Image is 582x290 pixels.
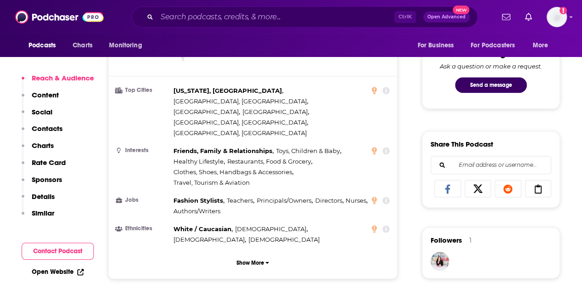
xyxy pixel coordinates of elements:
span: Authors/Writers [173,207,220,215]
button: open menu [526,37,560,54]
button: Contact Podcast [22,243,94,260]
div: Search followers [431,156,551,174]
input: Email address or username... [438,156,543,174]
span: Nurses [346,197,366,204]
svg: Email not verified [559,7,567,14]
a: Share on X/Twitter [465,180,491,197]
span: [GEOGRAPHIC_DATA] [173,108,239,115]
span: Open Advanced [427,15,466,19]
span: [GEOGRAPHIC_DATA], [GEOGRAPHIC_DATA] [173,119,307,126]
span: Teachers [227,197,253,204]
span: Friends, Family & Relationships [173,147,272,154]
img: nicole46714 [431,252,449,270]
span: For Business [417,39,454,52]
p: Social [32,108,52,116]
button: open menu [465,37,528,54]
h3: Interests [116,148,170,154]
span: For Podcasters [471,39,515,52]
p: Content [32,91,59,99]
span: [GEOGRAPHIC_DATA], [GEOGRAPHIC_DATA] [173,97,307,105]
span: , [173,195,225,206]
img: Podchaser - Follow, Share and Rate Podcasts [15,8,104,26]
button: Charts [22,141,54,158]
span: Ctrl K [394,11,416,23]
span: , [227,195,254,206]
button: Content [22,91,59,108]
span: , [173,234,246,245]
a: Copy Link [525,180,552,197]
h3: Share This Podcast [431,140,493,148]
span: , [173,107,240,117]
button: Open AdvancedNew [423,11,470,23]
button: open menu [411,37,465,54]
input: Search podcasts, credits, & more... [157,10,394,24]
a: Share on Facebook [434,180,461,197]
p: Details [32,192,55,201]
img: User Profile [547,7,567,27]
button: Social [22,108,52,125]
span: , [315,195,343,206]
span: , [173,85,283,96]
button: open menu [103,37,154,54]
button: Send a message [455,77,527,93]
span: Logged in as tgilbride [547,7,567,27]
span: [DEMOGRAPHIC_DATA] [173,236,245,243]
span: [GEOGRAPHIC_DATA] [242,108,308,115]
a: Show notifications dropdown [498,9,514,25]
p: Show More [236,260,264,266]
button: Details [22,192,55,209]
button: Reach & Audience [22,74,94,91]
span: , [173,117,308,128]
p: Sponsors [32,175,62,184]
p: Reach & Audience [32,74,94,82]
span: Principals/Owners [257,197,311,204]
h3: Ethnicities [116,226,170,232]
span: , [242,107,309,117]
h3: Top Cities [116,87,170,93]
span: Podcasts [29,39,56,52]
span: [DEMOGRAPHIC_DATA] [248,236,320,243]
button: Show profile menu [547,7,567,27]
span: New [453,6,469,14]
span: Fashion Stylists [173,197,223,204]
a: Charts [67,37,98,54]
span: , [173,156,225,167]
span: Followers [431,236,462,245]
span: White / Caucasian [173,225,231,233]
span: , [173,167,294,177]
span: , [257,195,313,206]
span: , [227,156,312,167]
div: 1 [469,236,472,245]
span: Restaurants, Food & Grocery [227,158,311,165]
h3: Jobs [116,197,170,203]
span: , [173,96,308,107]
button: open menu [22,37,68,54]
a: Open Website [32,268,84,276]
button: Contacts [22,124,63,141]
span: , [235,224,308,234]
button: Similar [22,209,54,226]
span: Charts [73,39,92,52]
p: Contacts [32,124,63,133]
span: Monitoring [109,39,142,52]
p: Similar [32,209,54,217]
button: Rate Card [22,158,66,175]
a: Share on Reddit [495,180,521,197]
span: Clothes, Shoes, Handbags & Accessories [173,168,292,176]
a: Show notifications dropdown [521,9,536,25]
span: Directors [315,197,342,204]
button: Sponsors [22,175,62,192]
p: Rate Card [32,158,66,167]
div: Search podcasts, credits, & more... [132,6,478,28]
span: , [276,146,341,156]
p: Charts [32,141,54,150]
span: , [173,224,233,234]
span: [US_STATE], [GEOGRAPHIC_DATA] [173,87,282,94]
span: Toys, Children & Baby [276,147,340,154]
span: [GEOGRAPHIC_DATA], [GEOGRAPHIC_DATA] [173,129,307,136]
span: Travel, Tourism & Aviation [173,179,250,186]
span: Healthy Lifestyle [173,158,224,165]
span: More [533,39,548,52]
